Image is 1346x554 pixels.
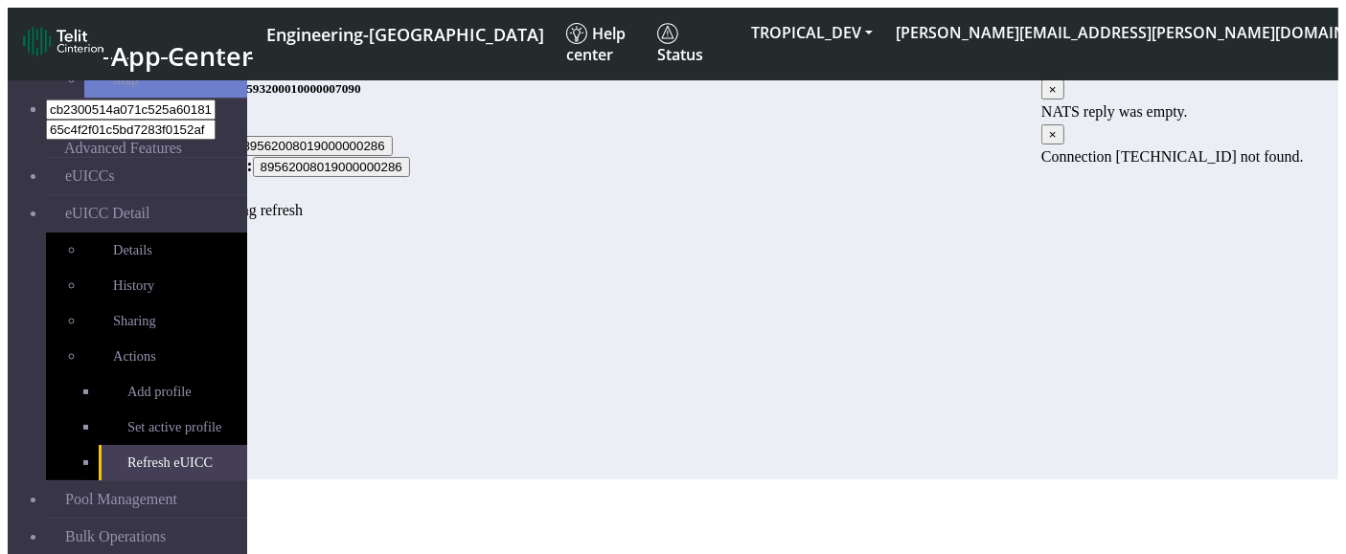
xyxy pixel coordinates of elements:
span: × [1049,82,1057,97]
a: eUICCs [46,158,247,194]
span: Advanced Features [64,140,182,157]
a: Your current platform instance [265,15,543,51]
span: Set active profile [127,419,221,435]
button: TROPICAL_DEV [740,15,884,50]
a: Details [84,233,247,268]
p: NATS reply was empty. [1041,103,1329,121]
button: Close [1041,79,1064,100]
span: Add profile [127,384,192,400]
button: 89562008019000000286 [235,136,392,156]
span: 89562008019000000286 [242,139,384,153]
a: Status [650,15,740,73]
p: Starting refresh [127,192,1075,229]
span: Status [657,23,703,65]
span: Actions [113,348,156,365]
span: 89562008019000000286 [261,160,402,174]
a: eUICC Detail [46,195,247,232]
h5: EID: 89040024000002593200010000007090 [127,81,1075,97]
span: Help center [566,23,626,65]
a: History [84,268,247,303]
button: 89562008019000000286 [253,157,410,177]
a: Help center [559,15,650,73]
span: Engineering-[GEOGRAPHIC_DATA] [266,23,544,46]
a: Sharing [84,303,247,339]
span: Refresh eUICC [127,454,213,471]
a: Actions [84,339,247,374]
img: logo-telit-cinterion-gw-new.png [23,26,103,56]
a: Add profile [99,374,247,410]
a: Refresh eUICC [99,445,247,480]
span: Fallback ICCID: [127,156,253,175]
button: Close [1041,124,1064,144]
a: Set active profile [99,410,247,445]
img: knowledge.svg [566,23,587,44]
span: eUICC Detail [65,205,149,222]
a: App Center [23,21,250,67]
img: status.svg [657,23,678,44]
span: App Center [111,38,253,74]
span: × [1049,127,1057,142]
p: Connection [TECHNICAL_ID] not found. [1041,148,1329,166]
